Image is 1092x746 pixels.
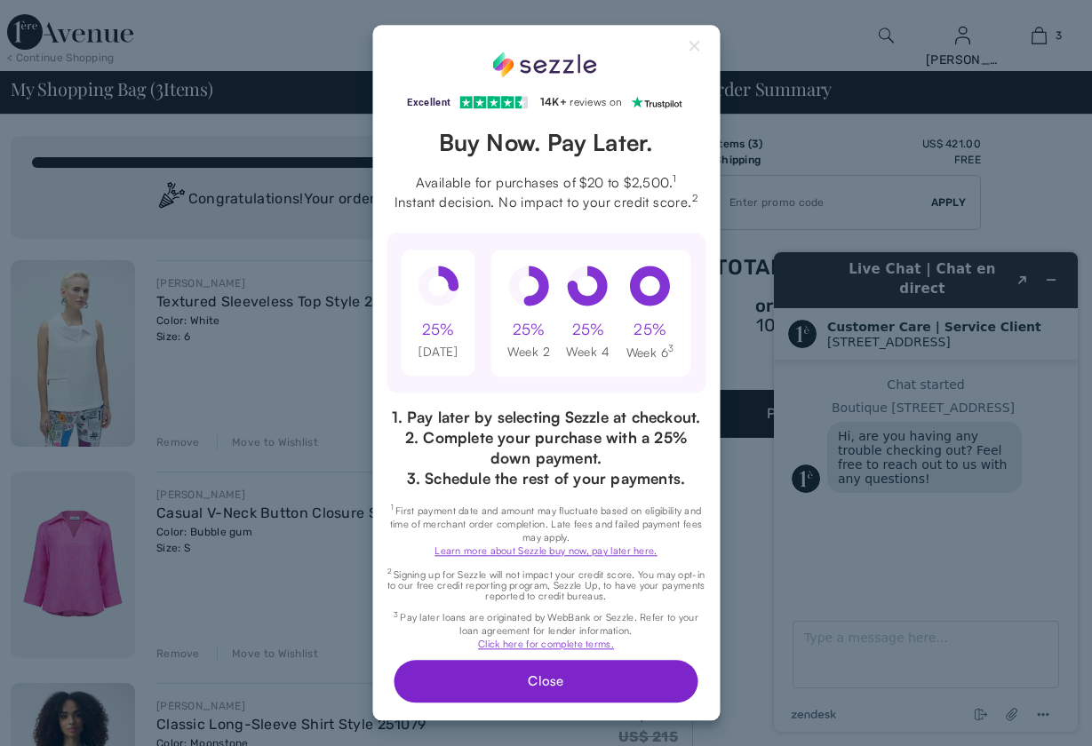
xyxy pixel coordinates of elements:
div: Week 2 [507,343,550,361]
div: Week 4 [566,343,610,361]
button: Close [395,661,697,703]
div: 25% [513,319,546,340]
span: Instant decision. No impact to your credit score. [387,193,705,212]
a: Click here for complete terms. [478,639,614,651]
sup: 2 [387,567,394,575]
button: Minimize widget [277,29,306,54]
div: Boutique [STREET_ADDRESS] [72,163,300,177]
div: 25% [634,319,666,340]
div: 25% [422,319,455,340]
h1: Live Chat | Chat en direct [76,21,249,61]
p: 2. Complete your purchase with a 25% down payment. [387,428,705,469]
div: reviews on [570,92,622,114]
div: pie at 50% [508,266,549,311]
a: Learn more about Sezzle buy now, pay later here. [434,544,657,557]
button: Menu [269,466,298,488]
div: 25% [572,319,605,340]
button: Popout [249,29,277,54]
div: Sezzle [493,52,600,77]
button: Attach file [238,465,267,488]
span: First payment date and amount may fluctuate based on eligibility and time of merchant order compl... [390,504,702,544]
button: End chat [207,466,235,488]
p: 3. Schedule the rest of your payments. [387,469,705,489]
sup: 3 [668,343,674,353]
button: Close Sezzle Modal [684,39,705,60]
header: Buy Now. Pay Later. [387,128,705,159]
div: Chat started [32,139,300,154]
span: Available for purchases of $20 to $2,500. [387,173,705,193]
sup: 2 [692,193,697,205]
span: Pay later loans are originated by WebBank or Sezzle. Refer to your loan agreement for lender info... [394,612,698,638]
div: pie at 75% [568,266,609,311]
div: Week 6 [626,343,674,361]
div: [STREET_ADDRESS] [68,97,304,111]
div: pie at 100% [630,266,671,311]
sup: 3 [394,610,400,619]
sup: 1 [673,173,676,186]
div: 14K+ [540,92,567,114]
span: Chat [42,12,78,28]
p: 1. Pay later by selecting Sezzle at checkout. [387,408,705,428]
div: pie at 25% [418,266,458,311]
img: avatar [28,82,57,110]
span: Hi, are you having any trouble checking out? Feel free to reach out to us with any questions! [78,191,251,248]
div: [DATE] [418,343,458,361]
div: Excellent [407,92,450,114]
img: avatar [32,226,60,255]
a: Excellent 14K+ reviews on [407,96,684,109]
sup: 1 [391,504,395,512]
h2: Customer Care | Service Client [68,82,304,96]
p: Signing up for Sezzle will not impact your credit score. You may opt-in to our free credit report... [387,567,705,601]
